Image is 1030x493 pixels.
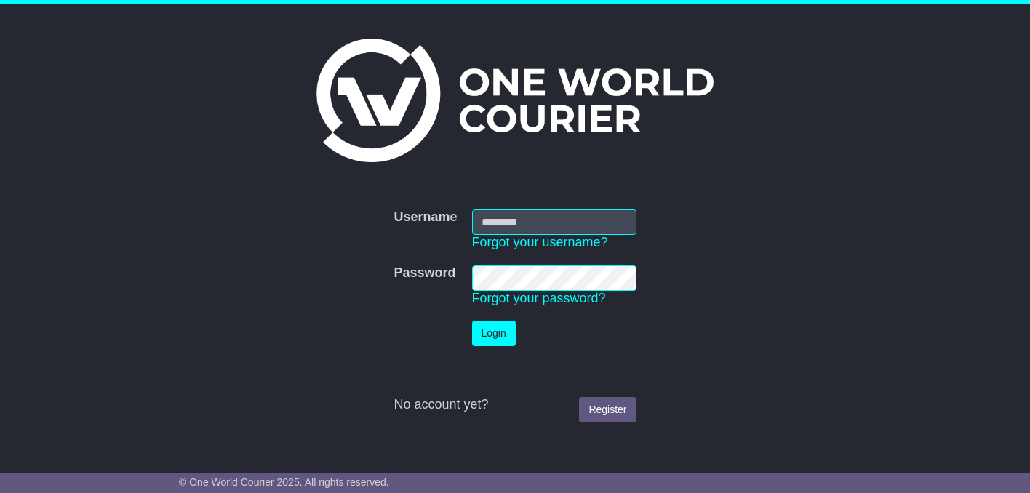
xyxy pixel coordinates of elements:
a: Forgot your username? [472,235,608,249]
button: Login [472,321,516,346]
span: © One World Courier 2025. All rights reserved. [179,476,389,488]
img: One World [316,39,714,162]
a: Register [579,397,636,422]
label: Username [394,209,457,225]
div: No account yet? [394,397,636,413]
label: Password [394,265,455,281]
a: Forgot your password? [472,291,606,305]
